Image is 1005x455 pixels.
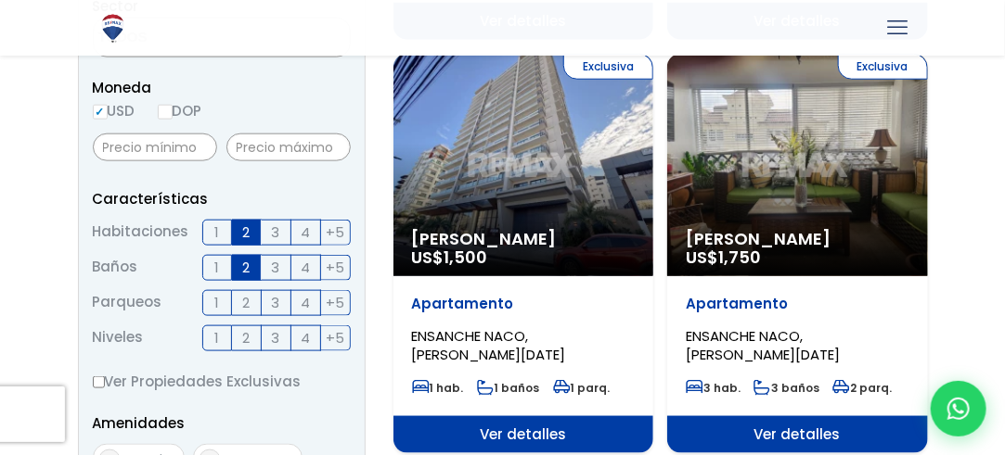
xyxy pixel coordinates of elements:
[93,187,351,210] p: Características
[93,290,162,316] span: Parqueos
[93,133,217,161] input: Precio mínimo
[326,256,344,279] span: +5
[93,105,108,120] input: USD
[242,256,250,279] span: 2
[301,291,310,314] span: 4
[838,54,928,80] span: Exclusiva
[667,416,928,453] span: Ver detalles
[214,256,219,279] span: 1
[393,54,654,453] a: Exclusiva [PERSON_NAME] US$1,500 Apartamento ENSANCHE NACO, [PERSON_NAME][DATE] 1 hab. 1 baños 1 ...
[272,291,280,314] span: 3
[393,416,654,453] span: Ver detalles
[667,54,928,453] a: Exclusiva [PERSON_NAME] US$1,750 Apartamento ENSANCHE NACO, [PERSON_NAME][DATE] 3 hab. 3 baños 2 ...
[686,246,761,269] span: US$
[158,105,173,120] input: DOP
[242,326,250,349] span: 2
[93,220,189,246] span: Habitaciones
[93,411,351,435] p: Amenidades
[214,291,219,314] span: 1
[412,380,464,396] span: 1 hab.
[718,246,761,269] span: 1,750
[93,376,105,388] input: Ver Propiedades Exclusivas
[93,370,351,393] label: Ver Propiedades Exclusivas
[563,54,653,80] span: Exclusiva
[754,380,819,396] span: 3 baños
[242,221,250,244] span: 2
[93,325,144,351] span: Niveles
[412,246,488,269] span: US$
[272,256,280,279] span: 3
[301,221,310,244] span: 4
[412,295,636,313] p: Apartamento
[832,380,892,396] span: 2 parq.
[226,133,351,161] input: Precio máximo
[242,291,250,314] span: 2
[93,76,351,99] span: Moneda
[686,380,741,396] span: 3 hab.
[301,256,310,279] span: 4
[158,99,202,122] label: DOP
[445,246,488,269] span: 1,500
[477,380,540,396] span: 1 baños
[301,326,310,349] span: 4
[326,221,344,244] span: +5
[214,221,219,244] span: 1
[97,12,129,44] img: Logo de REMAX
[883,12,914,44] a: mobile menu
[686,230,909,248] span: [PERSON_NAME]
[412,326,566,364] span: ENSANCHE NACO, [PERSON_NAME][DATE]
[412,230,636,248] span: [PERSON_NAME]
[553,380,611,396] span: 1 parq.
[272,326,280,349] span: 3
[326,326,344,349] span: +5
[686,326,840,364] span: ENSANCHE NACO, [PERSON_NAME][DATE]
[326,291,344,314] span: +5
[686,295,909,313] p: Apartamento
[272,221,280,244] span: 3
[214,326,219,349] span: 1
[93,255,138,281] span: Baños
[93,99,135,122] label: USD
